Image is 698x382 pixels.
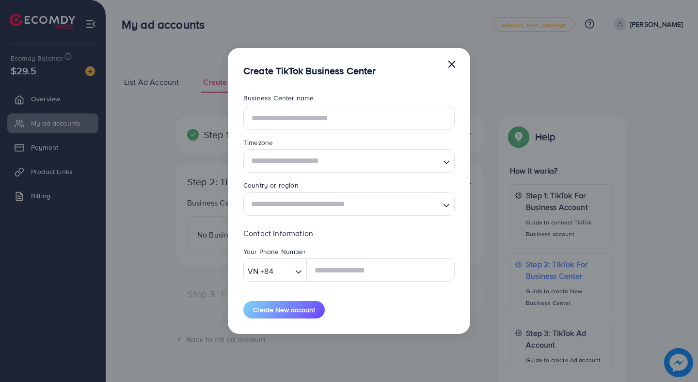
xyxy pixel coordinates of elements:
div: Search for option [243,192,455,216]
span: +84 [260,264,273,278]
input: Search for option [248,152,439,170]
label: Country or region [243,180,299,190]
label: Timezone [243,138,273,147]
input: Search for option [248,195,439,213]
input: Search for option [276,263,291,278]
legend: Business Center name [243,93,455,107]
button: Close [447,54,457,73]
h5: Create TikTok Business Center [243,64,376,78]
label: Your Phone Number [243,247,306,256]
p: Contact Information [243,227,455,239]
span: Create New account [253,305,315,315]
span: VN [248,264,258,278]
button: Create New account [243,301,325,318]
div: Search for option [243,149,455,173]
div: Search for option [243,258,307,282]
